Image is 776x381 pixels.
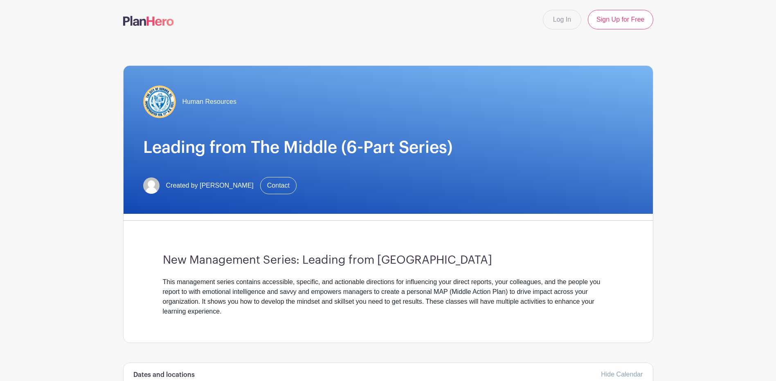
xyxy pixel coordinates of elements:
[163,277,614,316] div: This management series contains accessible, specific, and actionable directions for influencing y...
[143,177,160,194] img: default-ce2991bfa6775e67f084385cd625a349d9dcbb7a52a09fb2fda1e96e2d18dcdb.png
[166,181,254,190] span: Created by [PERSON_NAME]
[588,10,653,29] a: Sign Up for Free
[182,97,237,107] span: Human Resources
[163,253,614,267] h3: New Management Series: Leading from [GEOGRAPHIC_DATA]
[260,177,297,194] a: Contact
[143,138,633,157] h1: Leading from The Middle (6-Part Series)
[601,371,643,378] a: Hide Calendar
[123,16,174,26] img: logo-507f7623f17ff9eddc593b1ce0a138ce2505c220e1c5a4e2b4648c50719b7d32.svg
[143,85,176,118] img: COA%20Seal.PNG
[133,371,195,379] h6: Dates and locations
[543,10,581,29] a: Log In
